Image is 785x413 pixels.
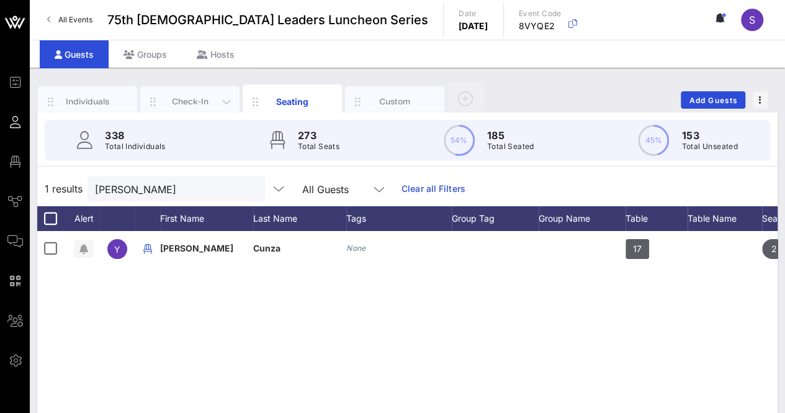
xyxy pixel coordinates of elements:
div: S [741,9,763,31]
p: 273 [298,128,339,143]
p: Event Code [519,7,562,20]
span: 1 results [45,181,83,196]
div: Individuals [60,96,115,107]
p: Total Individuals [105,140,166,153]
div: Group Tag [452,206,539,231]
div: Table Name [688,206,762,231]
span: Cunza [253,243,280,253]
p: 8VYQE2 [519,20,562,32]
div: Check-In [163,96,218,107]
div: Alert [68,206,99,231]
div: First Name [160,206,253,231]
span: Y [114,244,120,255]
div: Tags [346,206,452,231]
span: 2 [771,239,777,259]
div: Hosts [182,40,249,68]
p: 153 [681,128,738,143]
div: Custom [367,96,423,107]
p: [DATE] [459,20,488,32]
div: All Guests [295,176,394,201]
div: All Guests [302,184,349,195]
a: Clear all Filters [401,182,465,196]
div: Seating [265,95,320,108]
p: Total Unseated [681,140,738,153]
a: All Events [40,10,100,30]
span: S [749,14,755,26]
p: Total Seats [298,140,339,153]
span: 75th [DEMOGRAPHIC_DATA] Leaders Luncheon Series [107,11,428,29]
span: [PERSON_NAME] [160,243,233,253]
button: Add Guests [681,91,745,109]
i: None [346,243,366,253]
p: Date [459,7,488,20]
span: All Events [58,15,92,24]
div: Groups [109,40,182,68]
span: 17 [633,239,642,259]
div: Group Name [539,206,626,231]
span: Add Guests [689,96,738,105]
p: 185 [487,128,534,143]
div: Table [626,206,688,231]
p: Total Seated [487,140,534,153]
div: Guests [40,40,109,68]
p: 338 [105,128,166,143]
div: Last Name [253,206,346,231]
